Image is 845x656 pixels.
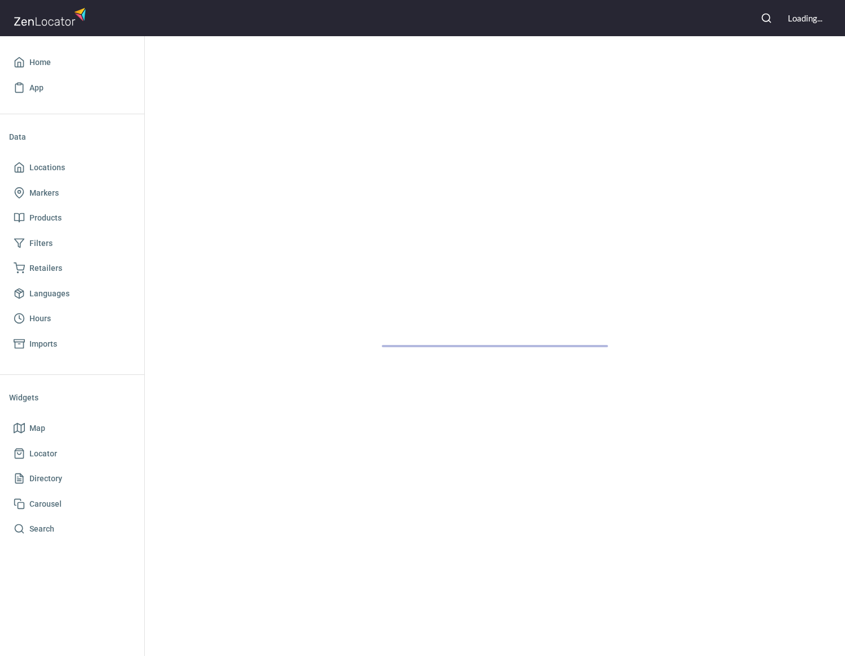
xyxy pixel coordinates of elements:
[9,123,135,150] li: Data
[29,236,53,251] span: Filters
[9,491,135,517] a: Carousel
[29,161,65,175] span: Locations
[29,472,62,486] span: Directory
[9,306,135,331] a: Hours
[9,75,135,101] a: App
[9,331,135,357] a: Imports
[9,205,135,231] a: Products
[9,441,135,467] a: Locator
[788,12,822,24] div: Loading...
[29,337,57,351] span: Imports
[9,416,135,441] a: Map
[29,522,54,536] span: Search
[29,287,70,301] span: Languages
[9,516,135,542] a: Search
[14,5,89,29] img: zenlocator
[9,231,135,256] a: Filters
[29,497,62,511] span: Carousel
[29,261,62,275] span: Retailers
[9,50,135,75] a: Home
[29,55,51,70] span: Home
[9,256,135,281] a: Retailers
[9,384,135,411] li: Widgets
[29,81,44,95] span: App
[29,186,59,200] span: Markers
[29,447,57,461] span: Locator
[29,421,45,435] span: Map
[9,180,135,206] a: Markers
[9,155,135,180] a: Locations
[9,466,135,491] a: Directory
[754,6,779,31] button: Search
[9,281,135,307] a: Languages
[29,312,51,326] span: Hours
[29,211,62,225] span: Products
